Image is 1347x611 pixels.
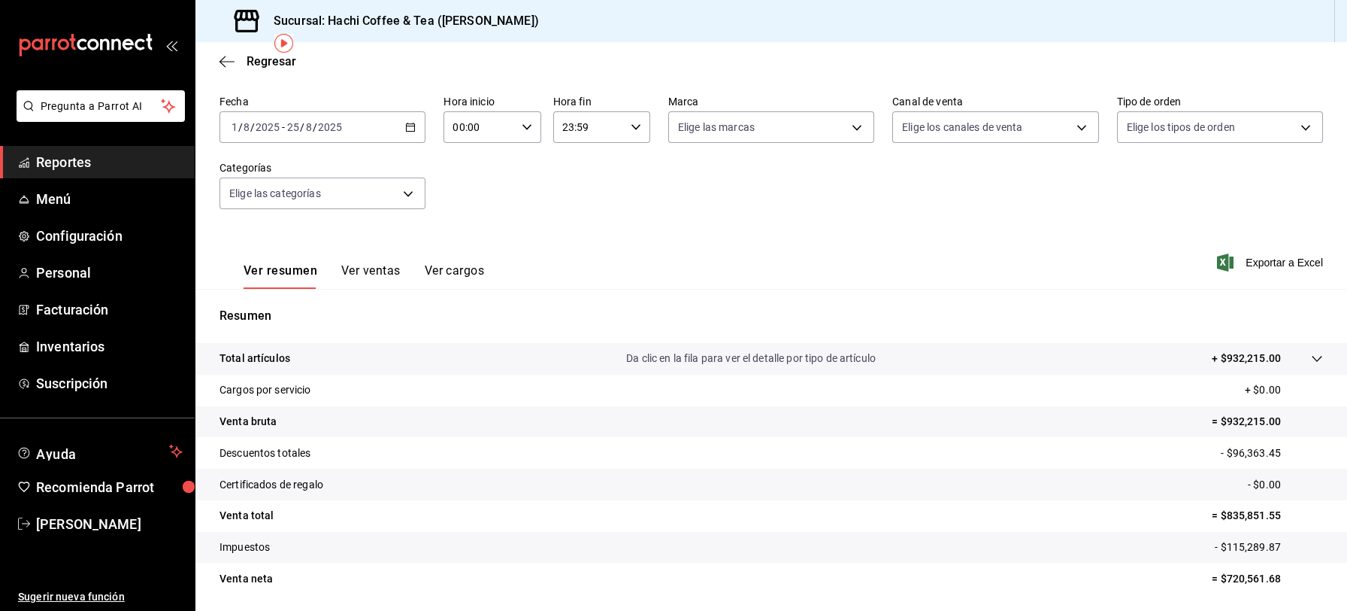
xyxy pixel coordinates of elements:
[1212,414,1323,430] p: = $932,215.00
[305,121,313,133] input: --
[219,96,425,107] label: Fecha
[36,442,163,461] span: Ayuda
[36,189,183,209] span: Menú
[300,121,304,133] span: /
[1212,508,1323,524] p: = $835,851.55
[1127,120,1235,135] span: Elige los tipos de orden
[892,96,1098,107] label: Canal de venta
[668,96,874,107] label: Marca
[36,373,183,394] span: Suscripción
[250,121,255,133] span: /
[36,514,183,534] span: [PERSON_NAME]
[219,477,323,493] p: Certificados de regalo
[229,186,321,201] span: Elige las categorías
[553,96,650,107] label: Hora fin
[219,54,296,68] button: Regresar
[1215,540,1323,555] p: - $115,289.87
[274,34,293,53] img: Tooltip marker
[36,152,183,172] span: Reportes
[1221,445,1323,461] p: - $96,363.45
[1220,254,1323,272] button: Exportar a Excel
[313,121,317,133] span: /
[36,477,183,497] span: Recomienda Parrot
[1117,96,1323,107] label: Tipo de orden
[425,263,485,289] button: Ver cargos
[219,571,273,587] p: Venta neta
[443,96,540,107] label: Hora inicio
[255,121,280,133] input: ----
[286,121,300,133] input: --
[1212,351,1281,366] p: + $932,215.00
[219,414,277,430] p: Venta bruta
[262,12,539,30] h3: Sucursal: Hachi Coffee & Tea ([PERSON_NAME])
[11,109,185,125] a: Pregunta a Parrot AI
[244,263,484,289] div: navigation tabs
[238,121,243,133] span: /
[17,90,185,122] button: Pregunta a Parrot AI
[243,121,250,133] input: --
[41,99,162,114] span: Pregunta a Parrot AI
[36,263,183,283] span: Personal
[219,445,310,461] p: Descuentos totales
[219,508,274,524] p: Venta total
[1248,477,1323,493] p: - $0.00
[36,299,183,320] span: Facturación
[231,121,238,133] input: --
[341,263,401,289] button: Ver ventas
[36,226,183,246] span: Configuración
[902,120,1022,135] span: Elige los canales de venta
[317,121,343,133] input: ----
[219,351,290,366] p: Total artículos
[678,120,755,135] span: Elige las marcas
[219,163,425,173] label: Categorías
[244,263,317,289] button: Ver resumen
[247,54,296,68] span: Regresar
[219,540,270,555] p: Impuestos
[1245,382,1323,398] p: + $0.00
[219,382,311,398] p: Cargos por servicio
[282,121,285,133] span: -
[1212,571,1323,587] p: = $720,561.68
[36,336,183,357] span: Inventarios
[626,351,876,366] p: Da clic en la fila para ver el detalle por tipo de artículo
[18,589,183,605] span: Sugerir nueva función
[165,39,177,51] button: open_drawer_menu
[219,307,1323,325] p: Resumen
